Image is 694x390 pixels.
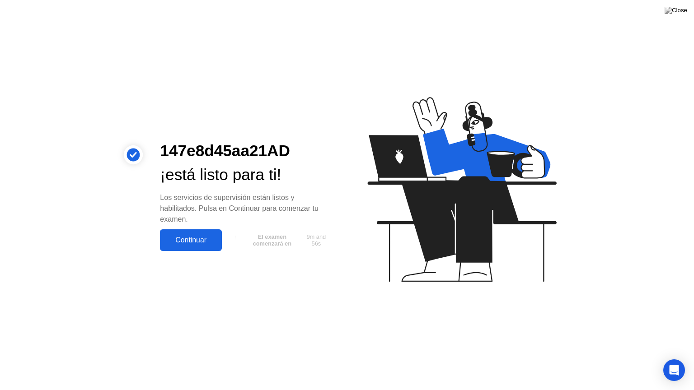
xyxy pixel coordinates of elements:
[160,229,222,251] button: Continuar
[160,192,333,225] div: Los servicios de supervisión están listos y habilitados. Pulsa en Continuar para comenzar tu examen.
[303,233,329,247] span: 9m and 56s
[665,7,687,14] img: Close
[163,236,219,244] div: Continuar
[663,359,685,381] div: Open Intercom Messenger
[160,139,333,163] div: 147e8d45aa21AD
[226,232,333,249] button: El examen comenzará en9m and 56s
[160,163,333,187] div: ¡está listo para ti!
